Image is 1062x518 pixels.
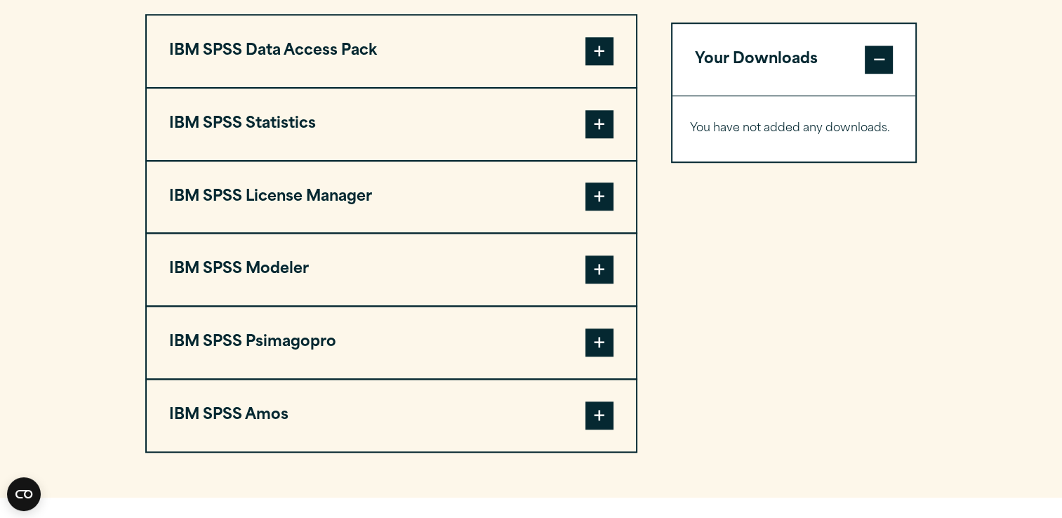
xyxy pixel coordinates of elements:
[147,15,636,87] button: IBM SPSS Data Access Pack
[690,119,898,139] p: You have not added any downloads.
[147,307,636,378] button: IBM SPSS Psimagopro
[672,95,916,161] div: Your Downloads
[147,88,636,160] button: IBM SPSS Statistics
[147,234,636,305] button: IBM SPSS Modeler
[147,380,636,451] button: IBM SPSS Amos
[672,24,916,95] button: Your Downloads
[7,477,41,511] button: Open CMP widget
[147,161,636,233] button: IBM SPSS License Manager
